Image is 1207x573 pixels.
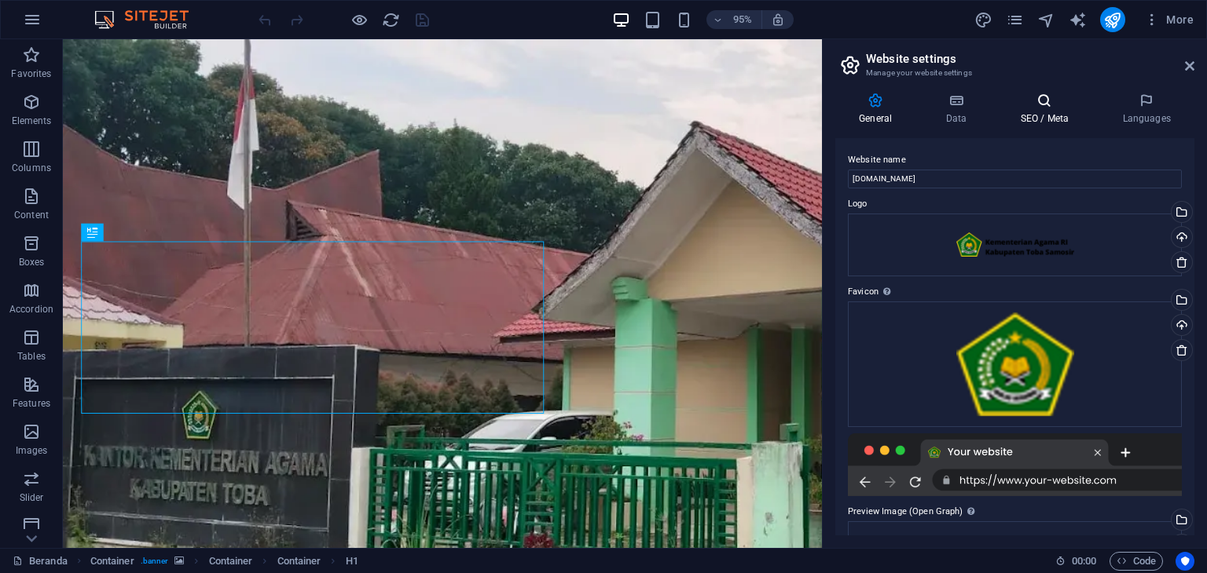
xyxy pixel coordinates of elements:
button: pages [1006,10,1025,29]
i: Publish [1103,11,1121,29]
button: publish [1100,7,1125,32]
p: Boxes [19,256,45,268]
i: Navigator [1037,11,1055,29]
button: text_generator [1069,10,1088,29]
button: reload [381,10,400,29]
h3: Manage your website settings [866,66,1163,80]
h6: 95% [730,10,755,29]
p: Favorites [11,68,51,80]
button: Code [1110,552,1163,571]
p: Accordion [9,303,53,316]
i: Reload page [382,11,400,29]
span: Click to select. Double-click to edit [346,552,358,571]
span: Click to select. Double-click to edit [277,552,321,571]
p: Elements [12,115,52,127]
input: Name... [848,170,1182,188]
img: Editor Logo [90,10,208,29]
span: Click to select. Double-click to edit [209,552,253,571]
p: Slider [20,491,44,504]
a: Click to cancel selection. Double-click to open Pages [13,552,68,571]
label: Favicon [848,283,1182,301]
h4: Languages [1099,93,1194,126]
span: Click to select. Double-click to edit [90,552,134,571]
span: . banner [141,552,169,571]
h6: Session time [1055,552,1097,571]
button: navigator [1037,10,1056,29]
label: Preview Image (Open Graph) [848,502,1182,521]
nav: breadcrumb [90,552,358,571]
button: 95% [706,10,762,29]
i: AI Writer [1069,11,1087,29]
h4: General [835,93,922,126]
div: Kementerian_Agama_new_logo1-dxH_77ikcMnMxzBxV6L7EA-BGrG1beAWizguc67MlupwA-iATGE-J4QxzH5YRrh98AwQ.png [848,301,1182,427]
span: 00 00 [1072,552,1096,571]
label: Logo [848,195,1182,214]
span: : [1083,555,1085,567]
button: More [1138,7,1200,32]
div: logokemenag-QUV0HUANCNDUeGr2TOi4cg.png [848,214,1182,276]
i: Pages (Ctrl+Alt+S) [1006,11,1024,29]
button: Usercentrics [1176,552,1194,571]
p: Features [13,397,50,410]
h2: Website settings [866,52,1194,66]
p: Content [14,209,49,221]
h4: Data [922,93,996,126]
i: On resize automatically adjust zoom level to fit chosen device. [771,13,785,27]
span: Code [1117,552,1156,571]
p: Columns [12,162,51,174]
p: Tables [17,350,46,363]
h4: SEO / Meta [996,93,1099,126]
i: Design (Ctrl+Alt+Y) [974,11,992,29]
label: Website name [848,151,1182,170]
i: This element contains a background [174,557,184,565]
span: More [1144,12,1194,27]
p: Images [16,444,48,457]
button: design [974,10,993,29]
button: Click here to leave preview mode and continue editing [350,10,369,29]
